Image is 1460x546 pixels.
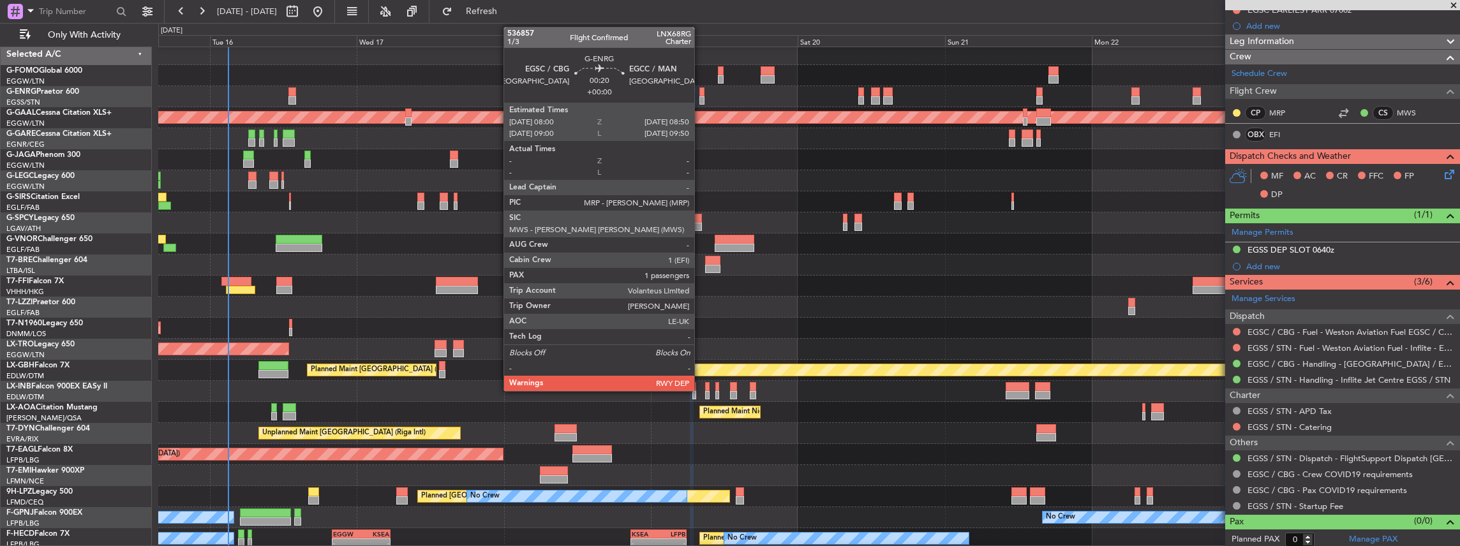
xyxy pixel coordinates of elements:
[6,172,34,180] span: G-LEGC
[210,35,357,47] div: Tue 16
[6,341,34,348] span: LX-TRO
[6,235,93,243] a: G-VNORChallenger 650
[1397,107,1426,119] a: MWS
[436,1,512,22] button: Refresh
[1232,68,1287,80] a: Schedule Crew
[6,151,80,159] a: G-JAGAPhenom 300
[361,530,389,538] div: KSEA
[6,193,80,201] a: G-SIRSCitation Excel
[1337,170,1348,183] span: CR
[1248,374,1450,385] a: EGSS / STN - Handling - Inflite Jet Centre EGSS / STN
[1248,244,1334,255] div: EGSS DEP SLOT 0640z
[1248,453,1454,464] a: EGSS / STN - Dispatch - FlightSupport Dispatch [GEOGRAPHIC_DATA]
[6,329,46,339] a: DNMM/LOS
[1248,327,1454,337] a: EGSC / CBG - Fuel - Weston Aviation Fuel EGSC / CBG
[6,193,31,201] span: G-SIRS
[6,476,44,486] a: LFMN/NCE
[1248,485,1407,496] a: EGSC / CBG - Pax COVID19 requirements
[6,404,98,411] a: LX-AOACitation Mustang
[538,360,618,380] div: Planned Maint Nurnberg
[6,235,38,243] span: G-VNOR
[1230,515,1244,529] span: Pax
[1248,343,1454,353] a: EGSS / STN - Fuel - Weston Aviation Fuel - Inflite - EGSS / STN
[6,67,39,75] span: G-FOMO
[357,35,503,47] div: Wed 17
[6,88,36,96] span: G-ENRG
[504,35,651,47] div: Thu 18
[6,498,43,507] a: LFMD/CEQ
[6,214,34,222] span: G-SPCY
[6,203,40,212] a: EGLF/FAB
[6,425,35,432] span: T7-DYN
[6,320,83,327] a: T7-N1960Legacy 650
[659,530,685,538] div: LFPB
[6,77,45,86] a: EGGW/LTN
[6,530,34,538] span: F-HECD
[1245,106,1266,120] div: CP
[421,487,602,506] div: Planned [GEOGRAPHIC_DATA] ([GEOGRAPHIC_DATA])
[6,320,42,327] span: T7-N1960
[1232,293,1295,306] a: Manage Services
[6,119,45,128] a: EGGW/LTN
[6,404,36,411] span: LX-AOA
[1230,50,1251,64] span: Crew
[39,2,112,21] input: Trip Number
[6,299,33,306] span: T7-LZZI
[703,402,845,422] div: Planned Maint Nice ([GEOGRAPHIC_DATA])
[1414,208,1433,221] span: (1/1)
[1349,533,1397,546] a: Manage PAX
[1230,388,1260,403] span: Charter
[1248,469,1413,480] a: EGSC / CBG - Crew COVID19 requirements
[6,266,35,276] a: LTBA/ISL
[6,130,112,138] a: G-GARECessna Citation XLS+
[6,245,40,255] a: EGLF/FAB
[6,151,36,159] span: G-JAGA
[6,214,75,222] a: G-SPCYLegacy 650
[6,383,31,390] span: LX-INB
[1248,406,1332,417] a: EGSS / STN - APD Tax
[6,182,45,191] a: EGGW/LTN
[6,308,40,318] a: EGLF/FAB
[6,413,82,423] a: [PERSON_NAME]/QSA
[1246,261,1454,272] div: Add new
[6,383,107,390] a: LX-INBFalcon 900EX EASy II
[333,530,361,538] div: EGGW
[6,88,79,96] a: G-ENRGPraetor 600
[6,256,33,264] span: T7-BRE
[1245,128,1266,142] div: OBX
[6,467,31,475] span: T7-EMI
[6,109,112,117] a: G-GAALCessna Citation XLS+
[6,362,34,369] span: LX-GBH
[6,130,36,138] span: G-GARE
[6,519,40,528] a: LFPB/LBG
[1046,508,1075,527] div: No Crew
[6,172,75,180] a: G-LEGCLegacy 600
[6,277,29,285] span: T7-FFI
[1248,501,1343,512] a: EGSS / STN - Startup Fee
[1248,422,1332,432] a: EGSS / STN - Catering
[6,509,34,517] span: F-GPNJ
[6,434,38,444] a: EVRA/RIX
[6,488,32,496] span: 9H-LPZ
[1269,107,1298,119] a: MRP
[6,256,87,264] a: T7-BREChallenger 604
[6,67,82,75] a: G-FOMOGlobal 6000
[6,509,82,517] a: F-GPNJFalcon 900EX
[1230,34,1294,49] span: Leg Information
[1230,309,1265,324] span: Dispatch
[1248,358,1454,369] a: EGSC / CBG - Handling - [GEOGRAPHIC_DATA] / EGSC / CBG
[6,350,45,360] a: EGGW/LTN
[217,6,277,17] span: [DATE] - [DATE]
[1414,275,1433,288] span: (3/6)
[14,25,138,45] button: Only With Activity
[651,35,798,47] div: Fri 19
[1232,533,1279,546] label: Planned PAX
[6,488,73,496] a: 9H-LPZLegacy 500
[455,7,509,16] span: Refresh
[6,455,40,465] a: LFPB/LBG
[1230,149,1351,164] span: Dispatch Checks and Weather
[1230,209,1260,223] span: Permits
[6,341,75,348] a: LX-TROLegacy 650
[1414,514,1433,528] span: (0/0)
[6,371,44,381] a: EDLW/DTM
